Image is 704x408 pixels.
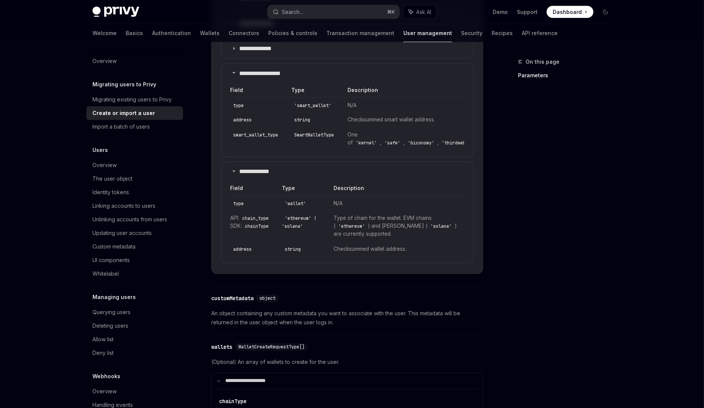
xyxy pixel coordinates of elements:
[342,86,590,98] th: Description
[335,223,368,230] code: 'ethereum'
[86,385,183,398] a: Overview
[387,9,395,15] span: ⌘ K
[92,122,150,131] div: Import a batch of users
[292,117,314,124] code: string
[86,199,183,213] a: Linking accounts to users
[126,24,143,42] a: Basics
[92,201,155,210] div: Linking accounts to users
[238,344,304,350] span: WalletCreateRequestType[]
[239,215,272,222] code: chain_type
[86,213,183,226] a: Unlinking accounts from users
[268,24,317,42] a: Policies & controls
[86,346,183,360] a: Deny list
[92,242,135,251] div: Custom metadata
[427,223,455,230] code: 'solana'
[329,185,464,196] th: Description
[92,109,155,118] div: Create or import a user
[282,246,304,253] code: string
[381,140,403,147] code: 'safe'
[92,215,167,224] div: Unlinking accounts from users
[92,146,108,155] h5: Users
[152,24,191,42] a: Authentication
[342,98,590,113] td: N/A
[230,200,247,208] code: type
[342,128,590,150] td: One of , , , , or
[211,344,232,351] div: wallets
[260,296,275,302] span: object
[403,5,437,19] button: Ask AI
[353,140,380,147] code: 'kernel'
[86,226,183,240] a: Updating user accounts
[547,6,593,18] a: Dashboard
[92,24,117,42] a: Welcome
[553,8,582,16] span: Dashboard
[86,54,183,68] a: Overview
[242,223,272,230] code: chainType
[86,120,183,133] a: Import a batch of users
[329,211,464,242] td: Type of chain for the wallet. EVM chains ( ) and [PERSON_NAME] ( ) are currently supported.
[92,95,172,104] div: Migrating existing users to Privy
[86,106,183,120] a: Create or import a user
[92,269,119,278] div: Whitelabel
[230,185,277,196] th: Field
[403,24,452,42] a: User management
[211,358,483,367] span: (Optional) An array of wallets to create for the user.
[92,308,131,317] div: Querying users
[92,7,139,17] img: dark logo
[277,185,329,196] th: Type
[526,57,560,66] span: On this page
[329,242,464,257] td: Checksummed wallet address.
[405,140,437,147] code: 'biconomy'
[230,211,277,242] td: API: SDK:
[267,5,400,19] button: Search...⌘K
[211,309,483,327] span: An object containing any custom metadata you want to associate with the user. This metadata will ...
[492,24,513,42] a: Recipes
[286,86,342,98] th: Type
[92,188,129,197] div: Identity tokens
[92,229,152,238] div: Updating user accounts
[92,57,117,66] div: Overview
[599,6,612,18] button: Toggle dark mode
[517,8,538,16] a: Support
[282,8,303,17] div: Search...
[86,158,183,172] a: Overview
[92,174,132,183] div: The user object
[92,293,136,302] h5: Managing users
[92,387,117,396] div: Overview
[86,172,183,186] a: The user object
[86,186,183,199] a: Identity tokens
[92,80,156,89] h5: Migrating users to Privy
[92,335,114,344] div: Allow list
[92,161,117,170] div: Overview
[86,319,183,333] a: Deleting users
[292,132,337,139] code: SmartWalletType
[86,267,183,281] a: Whitelabel
[282,200,309,208] code: 'wallet'
[219,398,246,405] div: chainType
[230,132,281,139] code: smart_wallet_type
[86,253,183,267] a: UI components
[229,24,259,42] a: Connectors
[326,24,394,42] a: Transaction management
[86,93,183,106] a: Migrating existing users to Privy
[461,24,483,42] a: Security
[230,102,247,109] code: type
[230,86,286,98] th: Field
[416,8,431,16] span: Ask AI
[221,162,474,264] details: **** **** ***FieldTypeDescriptiontype'wallet'N/AAPI:chain_type SDK:chainType'ethereum' | 'solana'...
[518,69,618,81] a: Parameters
[92,372,120,381] h5: Webhooks
[493,8,508,16] a: Demo
[439,140,471,147] code: 'thirdweb'
[292,102,335,109] code: 'smart_wallet'
[342,113,590,128] td: Checksummed smart wallet address.
[86,333,183,346] a: Allow list
[211,295,254,302] div: customMetadata
[329,196,464,211] td: N/A
[86,305,183,319] a: Querying users
[92,256,130,265] div: UI components
[230,117,255,124] code: address
[230,246,255,253] code: address
[86,240,183,253] a: Custom metadata
[221,63,474,157] details: **** **** **** ***FieldTypeDescriptiontype'smart_wallet'N/AaddressstringChecksummed smart wallet ...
